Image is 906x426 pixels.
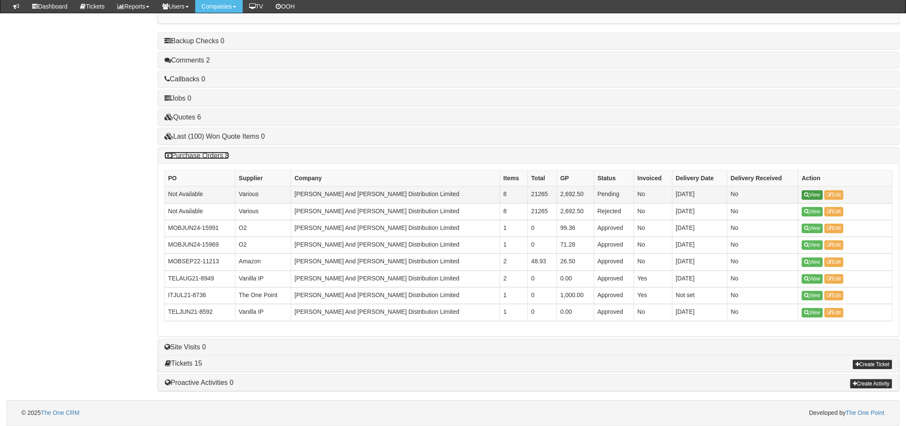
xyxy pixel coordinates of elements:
[802,291,823,301] a: View
[41,410,79,417] a: The One CRM
[825,224,844,233] a: Edit
[825,191,844,200] a: Edit
[235,203,291,220] td: Various
[727,220,798,237] td: No
[500,220,528,237] td: 1
[528,271,557,287] td: 0
[825,207,844,217] a: Edit
[235,220,291,237] td: O2
[528,304,557,321] td: 0
[235,171,291,187] th: Supplier
[634,203,673,220] td: No
[165,360,202,367] a: Tickets 15
[802,241,823,250] a: View
[594,271,634,287] td: Approved
[634,271,673,287] td: Yes
[500,271,528,287] td: 2
[672,237,727,254] td: [DATE]
[853,360,892,369] a: Create Ticket
[672,187,727,203] td: [DATE]
[291,288,500,304] td: [PERSON_NAME] And [PERSON_NAME] Distribution Limited
[594,187,634,203] td: Pending
[235,254,291,271] td: Amazon
[634,187,673,203] td: No
[594,237,634,254] td: Approved
[846,410,885,417] a: The One Point
[850,379,892,389] a: Create Activity
[528,187,557,203] td: 21265
[557,203,594,220] td: 2,692.50
[164,113,201,121] a: Quotes 6
[528,203,557,220] td: 21265
[235,271,291,287] td: Vanilla IP
[672,203,727,220] td: [DATE]
[164,271,235,287] td: TELAUG21-8949
[802,207,823,217] a: View
[164,171,235,187] th: PO
[672,220,727,237] td: [DATE]
[727,237,798,254] td: No
[634,171,673,187] th: Invoiced
[291,254,500,271] td: [PERSON_NAME] And [PERSON_NAME] Distribution Limited
[528,237,557,254] td: 0
[164,75,206,83] a: Callbacks 0
[672,271,727,287] td: [DATE]
[672,288,727,304] td: Not set
[557,220,594,237] td: 99.36
[500,237,528,254] td: 1
[235,237,291,254] td: O2
[291,271,500,287] td: [PERSON_NAME] And [PERSON_NAME] Distribution Limited
[634,220,673,237] td: No
[825,241,844,250] a: Edit
[557,254,594,271] td: 26.50
[164,152,229,159] a: Purchase Orders 8
[594,288,634,304] td: Approved
[727,288,798,304] td: No
[291,171,500,187] th: Company
[500,187,528,203] td: 8
[802,274,823,284] a: View
[164,237,235,254] td: MOBJUN24-15969
[672,254,727,271] td: [DATE]
[291,220,500,237] td: [PERSON_NAME] And [PERSON_NAME] Distribution Limited
[672,304,727,321] td: [DATE]
[594,254,634,271] td: Approved
[727,171,798,187] th: Delivery Received
[528,220,557,237] td: 0
[727,254,798,271] td: No
[164,203,235,220] td: Not Available
[528,254,557,271] td: 48.93
[291,187,500,203] td: [PERSON_NAME] And [PERSON_NAME] Distribution Limited
[164,37,225,45] a: Backup Checks 0
[235,187,291,203] td: Various
[802,224,823,233] a: View
[802,191,823,200] a: View
[500,171,528,187] th: Items
[634,304,673,321] td: No
[594,203,634,220] td: Rejected
[500,288,528,304] td: 1
[557,237,594,254] td: 71.28
[500,203,528,220] td: 8
[164,95,191,102] a: Jobs 0
[164,344,206,351] a: Site Visits 0
[291,203,500,220] td: [PERSON_NAME] And [PERSON_NAME] Distribution Limited
[727,203,798,220] td: No
[825,258,844,267] a: Edit
[291,237,500,254] td: [PERSON_NAME] And [PERSON_NAME] Distribution Limited
[164,133,265,140] a: Last (100) Won Quote Items 0
[672,171,727,187] th: Delivery Date
[727,271,798,287] td: No
[164,220,235,237] td: MOBJUN24-15991
[557,187,594,203] td: 2,692.50
[798,171,892,187] th: Action
[235,288,291,304] td: The One Point
[557,271,594,287] td: 0.00
[500,304,528,321] td: 1
[235,304,291,321] td: Vanilla IP
[164,254,235,271] td: MOBSEP22-11213
[802,308,823,318] a: View
[165,379,234,387] a: Proactive Activities 0
[528,171,557,187] th: Total
[825,274,844,284] a: Edit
